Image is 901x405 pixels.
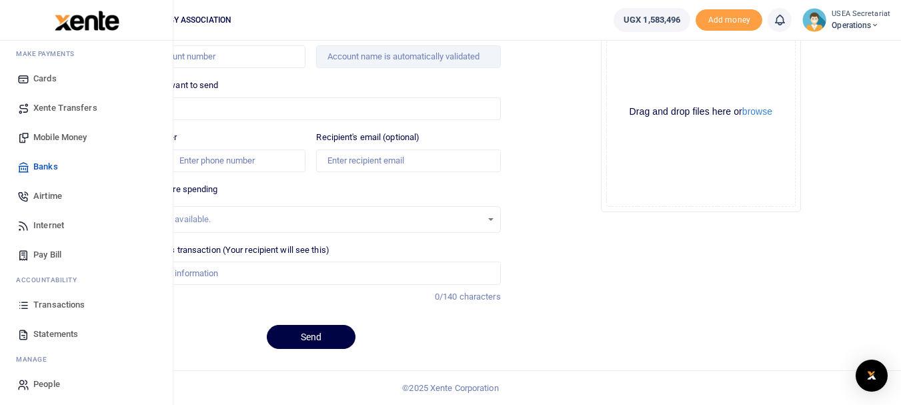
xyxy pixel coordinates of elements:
img: profile-user [802,8,826,32]
span: Add money [696,9,762,31]
input: UGX [121,97,500,120]
li: Ac [11,270,162,290]
a: Banks [11,152,162,181]
span: People [33,378,60,391]
a: logo-small logo-large logo-large [53,15,119,25]
a: Add money [696,14,762,24]
small: USEA Secretariat [832,9,890,20]
span: characters [460,292,501,302]
a: UGX 1,583,496 [614,8,690,32]
a: People [11,370,162,399]
button: Send [267,325,355,349]
span: Mobile Money [33,131,87,144]
input: Enter recipient email [316,149,500,172]
button: browse [742,107,772,116]
span: countability [26,275,77,285]
span: Pay Bill [33,248,61,262]
span: Statements [33,328,78,341]
span: Cards [33,72,57,85]
button: Close [548,390,562,404]
span: Operations [832,19,890,31]
li: Wallet ballance [608,8,696,32]
input: Account name is automatically validated [316,45,500,68]
input: Enter phone number [121,149,305,172]
span: Internet [33,219,64,232]
a: Statements [11,320,162,349]
span: UGX 1,583,496 [624,13,680,27]
span: Airtime [33,189,62,203]
a: Xente Transfers [11,93,162,123]
span: 0/140 [435,292,458,302]
li: M [11,43,162,64]
span: Transactions [33,298,85,312]
label: Memo for this transaction (Your recipient will see this) [121,244,329,257]
a: Pay Bill [11,240,162,270]
a: Internet [11,211,162,240]
li: Toup your wallet [696,9,762,31]
a: Airtime [11,181,162,211]
label: Recipient's email (optional) [316,131,419,144]
input: Enter account number [121,45,305,68]
a: Transactions [11,290,162,320]
a: Mobile Money [11,123,162,152]
div: Drag and drop files here or [607,105,795,118]
div: Open Intercom Messenger [856,360,888,392]
img: logo-large [55,11,119,31]
input: Enter extra information [121,262,500,284]
div: File Uploader [601,12,801,212]
span: ake Payments [23,49,75,59]
a: profile-user USEA Secretariat Operations [802,8,890,32]
div: No options available. [131,213,481,226]
span: Xente Transfers [33,101,97,115]
a: Cards [11,64,162,93]
span: anage [23,354,47,364]
span: Banks [33,160,58,173]
li: M [11,349,162,370]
